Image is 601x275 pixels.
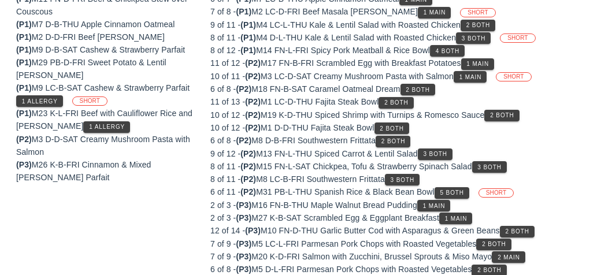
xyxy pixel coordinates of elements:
[210,187,240,196] span: 6 of 11 -
[489,112,514,118] span: 2 Both
[16,43,196,56] div: M9 D-B-SAT Cashew & Strawberry Parfait
[210,121,585,134] div: M1 D-D-THU Fajita Steak Bowl
[210,18,585,31] div: M4 LC-L-THU Kale & Lentil Salad with Roasted Chicken
[240,162,256,171] span: (P2)
[381,138,405,144] span: 2 Both
[210,237,585,250] div: M5 LC-L-FRI Parmesan Pork Chops with Roasted Vegetables
[210,72,245,81] span: 10 of 11 -
[476,239,511,250] button: 2 Both
[236,213,251,222] span: (P3)
[210,239,236,248] span: 7 of 9 -
[417,200,450,211] button: 1 Main
[210,7,236,16] span: 7 of 8 -
[492,251,525,263] button: 2 Main
[210,149,240,158] span: 9 of 12 -
[240,20,256,29] span: (P1)
[466,22,490,28] span: 2 Both
[418,148,452,160] button: 3 Both
[418,7,451,18] button: 1 Main
[210,173,585,185] div: M8 LC-B-FRI Southwestern Frittata
[210,97,245,106] span: 11 of 13 -
[468,9,488,17] span: SHORT
[16,109,32,118] span: (P1)
[484,110,519,121] button: 2 Both
[210,211,585,224] div: M27 K-B-SAT Scrambled Egg & Eggplant Breakfast
[240,33,256,42] span: (P1)
[245,58,261,68] span: (P2)
[423,9,446,16] span: 1 Main
[376,136,410,147] button: 2 Both
[456,32,491,44] button: 3 Both
[400,84,435,95] button: 2 Both
[379,125,403,132] span: 2 Both
[210,224,585,237] div: M10 FN-D-THU Garlic Butter Cod with Asparagus & Green Beans
[477,267,501,273] span: 2 Both
[210,46,240,55] span: 8 of 12 -
[390,177,414,183] span: 3 Both
[405,87,429,93] span: 2 Both
[245,97,261,106] span: (P2)
[210,31,585,44] div: M4 D-L-THU Kale & Lentil Salad with Roasted Chicken
[210,174,240,184] span: 8 of 11 -
[477,164,501,170] span: 3 Both
[461,20,495,31] button: 2 Both
[240,46,256,55] span: (P1)
[83,121,130,133] button: 1 Allergy
[440,189,464,196] span: 5 Both
[486,189,506,197] span: SHORT
[379,97,413,109] button: 2 Both
[236,7,251,16] span: (P1)
[435,48,459,54] span: 4 Both
[21,98,58,105] span: 1 Allergy
[236,136,251,145] span: (P2)
[245,226,261,235] span: (P3)
[16,107,196,132] div: M23 K-L-FRI Beef with Cauliflower Rice and [PERSON_NAME]
[454,71,487,83] button: 1 Main
[16,32,32,42] span: (P1)
[210,110,245,120] span: 10 of 12 -
[466,61,489,67] span: 1 Main
[16,18,196,31] div: M7 D-B-THU Apple Cinnamon Oatmeal
[459,74,482,80] span: 1 Main
[16,58,32,67] span: (P1)
[210,200,236,210] span: 2 of 3 -
[210,250,585,263] div: M20 K-D-FRI Salmon with Zucchini, Brussel Sprouts & Miso Mayo
[472,161,507,173] button: 3 Both
[210,33,240,42] span: 8 of 11 -
[210,265,236,274] span: 6 of 8 -
[210,83,585,95] div: M18 FN-B-SAT Caramel Oatmeal Dream
[210,123,245,132] span: 10 of 12 -
[374,122,409,134] button: 2 Both
[210,199,585,211] div: M16 FN-B-THU Maple Walnut Bread Pudding
[210,134,585,147] div: M8 D-B-FRI Southwestern Frittata
[16,158,196,184] div: M26 K-B-FRI Cinnamon & Mixed [PERSON_NAME] Parfait
[210,57,585,69] div: M17 FN-B-FRI Scrambled Egg with Breakfast Potatoes
[236,200,251,210] span: (P3)
[210,213,236,222] span: 2 of 3 -
[385,174,420,185] button: 3 Both
[236,252,251,261] span: (P3)
[384,99,408,106] span: 2 Both
[210,5,585,18] div: M2 LC-D-FRI Beef Masala [PERSON_NAME]
[236,265,251,274] span: (P3)
[439,213,472,224] button: 1 Main
[435,187,469,199] button: 5 Both
[430,45,465,57] button: 4 Both
[505,228,529,235] span: 2 Both
[210,70,585,83] div: M3 LC-D-SAT Creamy Mushroom Pasta with Salmon
[88,124,125,130] span: 1 Allergy
[16,20,32,29] span: (P1)
[210,252,236,261] span: 7 of 9 -
[210,226,245,235] span: 12 of 14 -
[210,84,236,94] span: 6 of 8 -
[423,151,447,157] span: 3 Both
[507,34,528,42] span: SHORT
[80,97,100,105] span: SHORT
[16,31,196,43] div: M2 D-D-FRI Beef [PERSON_NAME]
[240,149,256,158] span: (P2)
[210,160,585,173] div: M15 FN-L-SAT Chickpea, Tofu & Strawberry Spinach Salad
[497,254,520,261] span: 2 Main
[500,226,535,237] button: 2 Both
[503,73,524,81] span: SHORT
[16,83,32,92] span: (P1)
